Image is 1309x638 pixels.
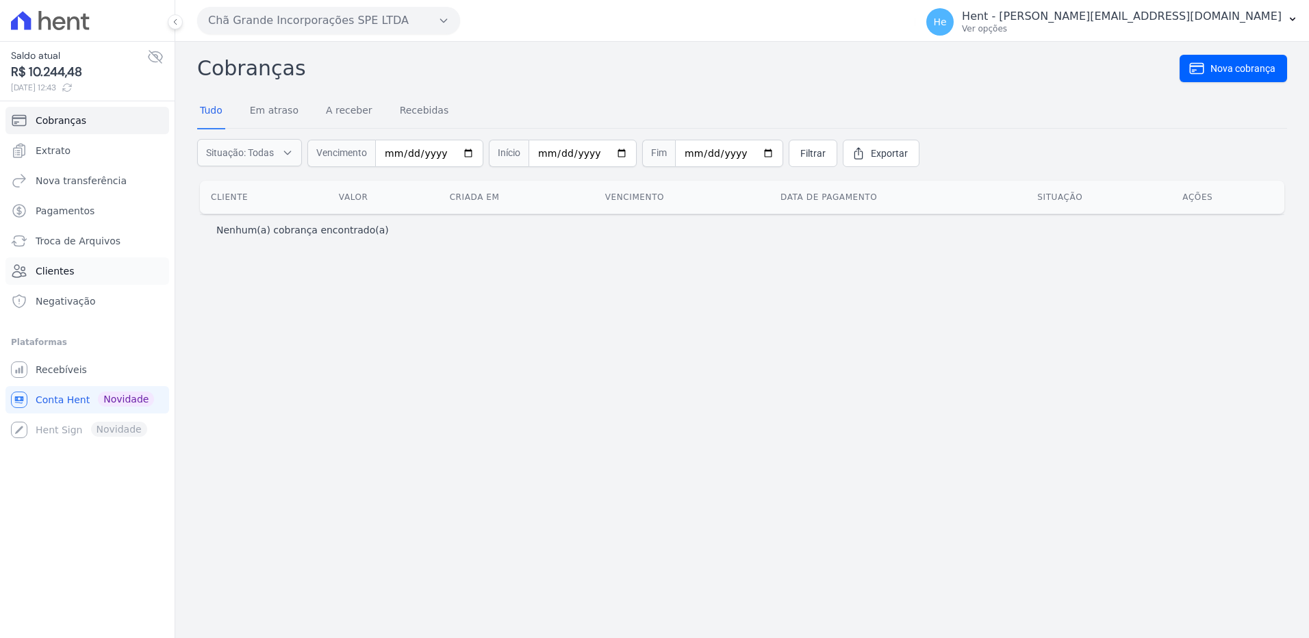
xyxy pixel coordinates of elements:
[397,94,452,129] a: Recebidas
[11,63,147,81] span: R$ 10.244,48
[197,7,460,34] button: Chã Grande Incorporações SPE LTDA
[594,181,770,214] th: Vencimento
[5,356,169,383] a: Recebíveis
[1171,181,1284,214] th: Ações
[789,140,837,167] a: Filtrar
[197,94,225,129] a: Tudo
[36,264,74,278] span: Clientes
[1180,55,1287,82] a: Nova cobrança
[11,334,164,350] div: Plataformas
[962,10,1282,23] p: Hent - [PERSON_NAME][EMAIL_ADDRESS][DOMAIN_NAME]
[216,223,389,237] p: Nenhum(a) cobrança encontrado(a)
[439,181,594,214] th: Criada em
[307,140,375,167] span: Vencimento
[770,181,1026,214] th: Data de pagamento
[11,49,147,63] span: Saldo atual
[36,393,90,407] span: Conta Hent
[36,294,96,308] span: Negativação
[197,53,1180,84] h2: Cobranças
[1026,181,1171,214] th: Situação
[1210,62,1275,75] span: Nova cobrança
[197,139,302,166] button: Situação: Todas
[5,257,169,285] a: Clientes
[247,94,301,129] a: Em atraso
[328,181,439,214] th: Valor
[11,81,147,94] span: [DATE] 12:43
[206,146,274,159] span: Situação: Todas
[11,107,164,444] nav: Sidebar
[800,146,826,160] span: Filtrar
[323,94,375,129] a: A receber
[36,144,71,157] span: Extrato
[5,386,169,413] a: Conta Hent Novidade
[5,288,169,315] a: Negativação
[5,227,169,255] a: Troca de Arquivos
[36,114,86,127] span: Cobranças
[5,107,169,134] a: Cobranças
[5,167,169,194] a: Nova transferência
[5,197,169,225] a: Pagamentos
[915,3,1309,41] button: He Hent - [PERSON_NAME][EMAIL_ADDRESS][DOMAIN_NAME] Ver opções
[489,140,529,167] span: Início
[36,204,94,218] span: Pagamentos
[5,137,169,164] a: Extrato
[843,140,919,167] a: Exportar
[871,146,908,160] span: Exportar
[934,17,947,27] span: He
[98,392,154,407] span: Novidade
[200,181,328,214] th: Cliente
[36,363,87,377] span: Recebíveis
[642,140,675,167] span: Fim
[962,23,1282,34] p: Ver opções
[36,174,127,188] span: Nova transferência
[36,234,120,248] span: Troca de Arquivos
